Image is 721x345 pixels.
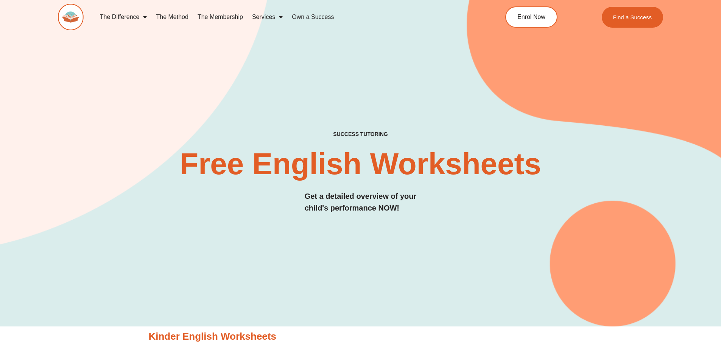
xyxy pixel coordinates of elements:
a: The Method [151,8,193,26]
span: Find a Success [613,14,652,20]
a: Find a Success [602,7,663,28]
a: Services [248,8,287,26]
a: The Membership [193,8,248,26]
a: Enrol Now [505,6,557,28]
a: The Difference [95,8,152,26]
span: Enrol Now [517,14,545,20]
h3: Get a detailed overview of your child's performance NOW! [305,190,417,214]
a: Own a Success [287,8,338,26]
h4: SUCCESS TUTORING​ [271,131,450,137]
nav: Menu [95,8,471,26]
h2: Free English Worksheets​ [161,149,561,179]
h3: Kinder English Worksheets [149,330,573,343]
